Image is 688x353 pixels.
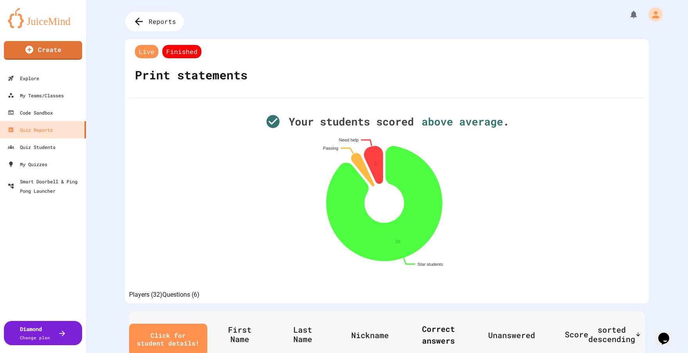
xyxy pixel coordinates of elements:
button: Questions (6) [162,290,199,299]
div: My Quizzes [8,159,47,169]
span: sorted descending [588,325,635,344]
span: Change plan [20,335,50,340]
span: Finished [162,45,201,58]
span: First Name [226,325,264,344]
span: Last Name [284,325,332,344]
iframe: chat widget [655,322,680,345]
div: My Account [640,5,665,23]
span: Reports [149,17,176,26]
text: Passing [323,146,338,151]
text: Need help [339,137,358,142]
div: Your students scored . [231,114,544,130]
div: My Notifications [614,8,640,21]
span: Live [135,45,158,58]
span: Nickname [351,330,399,340]
div: basic tabs example [129,290,199,299]
span: Scoresorted descending [565,325,641,344]
div: Click for student details! [137,331,199,348]
text: Star students [417,262,443,266]
div: Print statements [133,60,250,90]
div: Diamond [20,325,50,341]
span: Unanswered [488,330,545,340]
div: Quiz Students [8,142,56,152]
img: logo-orange.svg [8,8,78,28]
a: Create [4,41,82,60]
div: Explore [8,73,39,83]
div: Smart Doorbell & Ping Pong Launcher [8,177,83,195]
div: My Teams/Classes [8,91,64,100]
button: Players (32) [129,290,162,299]
button: DiamondChange plan [4,321,82,345]
div: Quiz Reports [8,125,53,134]
span: above average [414,114,503,130]
span: Correct answers [419,323,469,346]
div: Code Sandbox [8,108,53,117]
